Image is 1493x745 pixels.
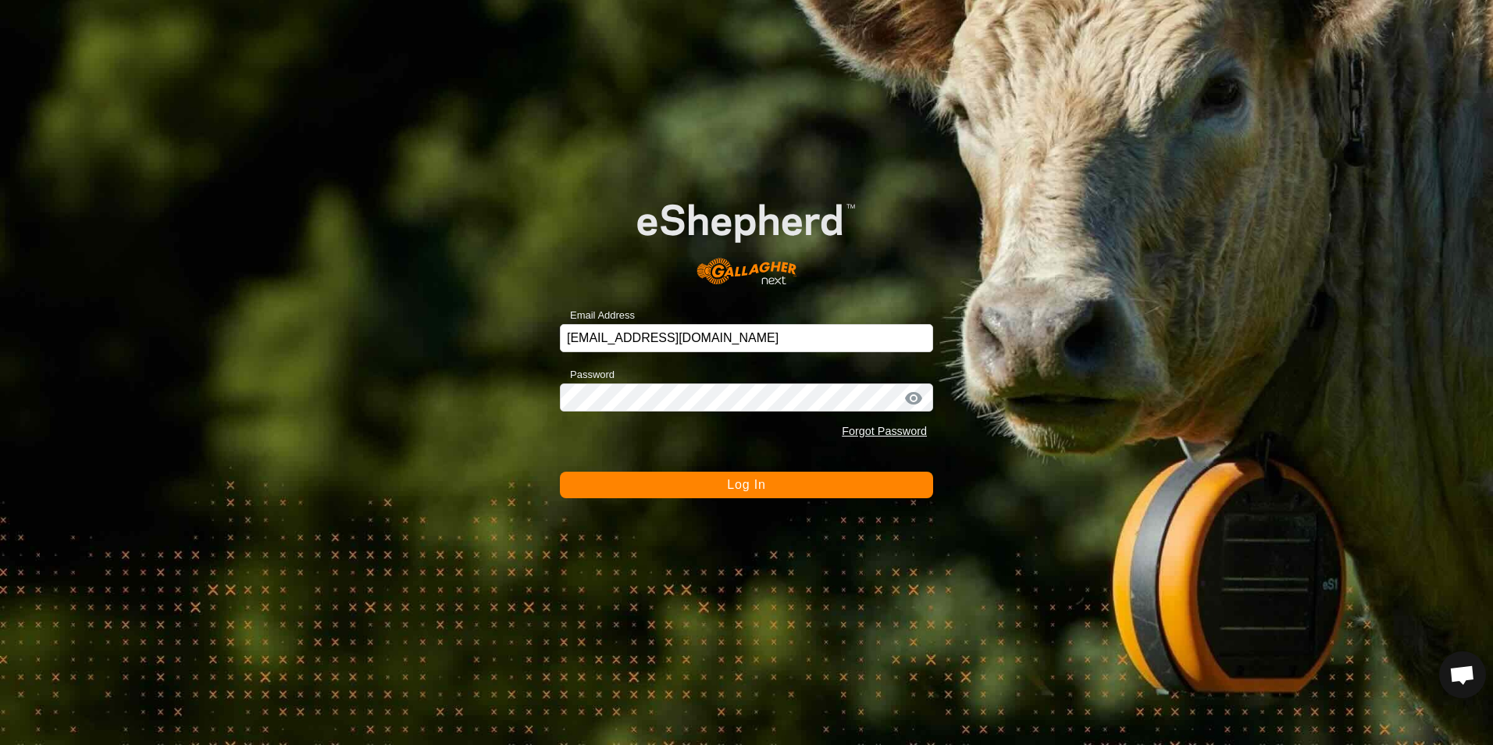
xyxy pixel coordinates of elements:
a: Forgot Password [842,425,927,437]
div: Open chat [1439,651,1486,698]
button: Log In [560,472,933,498]
input: Email Address [560,324,933,352]
label: Email Address [560,308,635,323]
label: Password [560,367,615,383]
img: E-shepherd Logo [597,173,896,300]
span: Log In [727,478,765,491]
